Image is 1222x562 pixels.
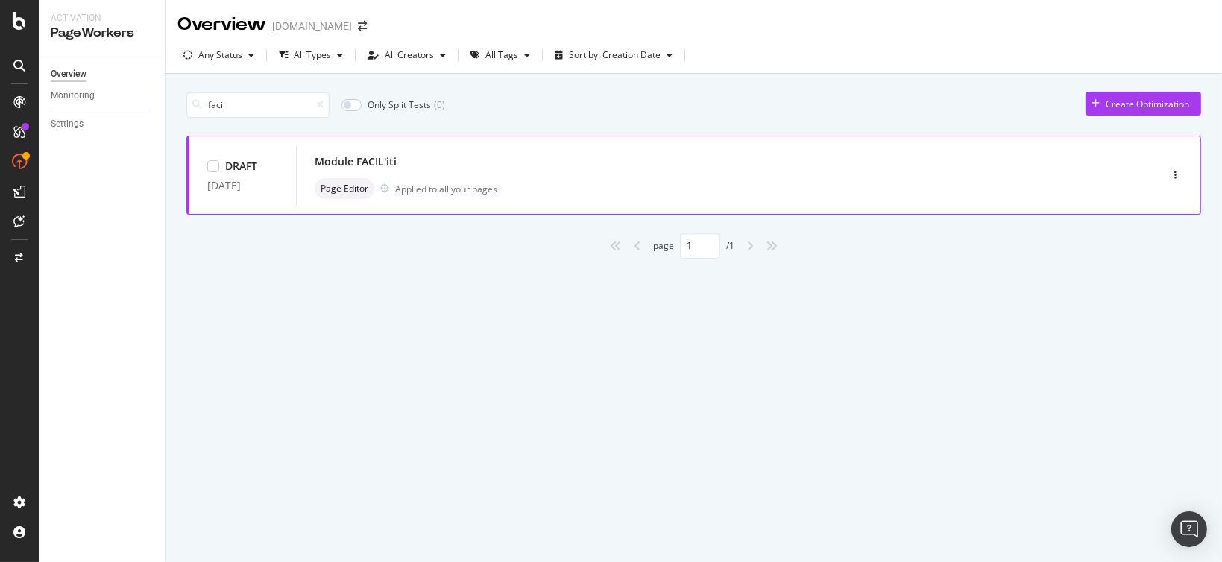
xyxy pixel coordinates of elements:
[368,98,431,111] div: Only Split Tests
[272,19,352,34] div: [DOMAIN_NAME]
[549,43,678,67] button: Sort by: Creation Date
[207,180,278,192] div: [DATE]
[485,51,518,60] div: All Tags
[294,51,331,60] div: All Types
[51,66,86,82] div: Overview
[321,184,368,193] span: Page Editor
[653,233,734,259] div: page / 1
[177,43,260,67] button: Any Status
[628,234,647,258] div: angle-left
[385,51,434,60] div: All Creators
[434,98,445,111] div: ( 0 )
[1086,92,1201,116] button: Create Optimization
[51,116,154,132] a: Settings
[51,25,153,42] div: PageWorkers
[464,43,536,67] button: All Tags
[315,178,374,199] div: neutral label
[51,88,95,104] div: Monitoring
[395,183,497,195] div: Applied to all your pages
[760,234,784,258] div: angles-right
[51,88,154,104] a: Monitoring
[51,116,84,132] div: Settings
[569,51,661,60] div: Sort by: Creation Date
[51,12,153,25] div: Activation
[1171,511,1207,547] div: Open Intercom Messenger
[1106,98,1189,110] div: Create Optimization
[273,43,349,67] button: All Types
[51,66,154,82] a: Overview
[198,51,242,60] div: Any Status
[362,43,452,67] button: All Creators
[740,234,760,258] div: angle-right
[225,159,257,174] div: DRAFT
[315,154,397,169] div: Module FACIL'iti
[186,92,330,118] input: Search an Optimization
[177,12,266,37] div: Overview
[358,21,367,31] div: arrow-right-arrow-left
[604,234,628,258] div: angles-left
